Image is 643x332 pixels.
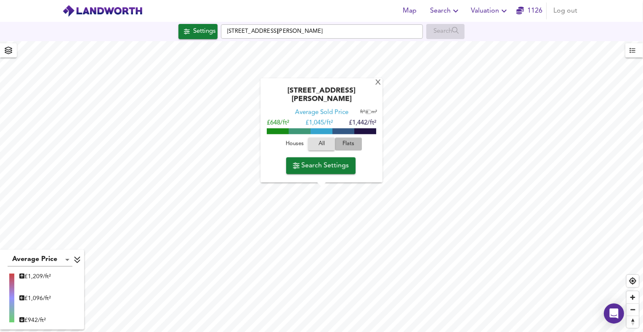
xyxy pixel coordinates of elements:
img: logo [62,5,143,17]
div: Enable a Source before running a Search [426,24,465,39]
button: 1126 [516,3,543,19]
div: X [375,79,382,87]
button: Map [396,3,423,19]
button: Reset bearing to north [627,316,639,328]
div: £ 1,096/ft² [19,294,51,303]
span: Log out [553,5,577,17]
span: Valuation [471,5,509,17]
span: £648/ft² [267,120,289,126]
div: Click to configure Search Settings [178,24,218,39]
span: £1,442/ft² [349,120,376,126]
div: £ 1,209/ft² [19,272,51,281]
button: Log out [550,3,581,19]
input: Enter a location... [221,24,423,39]
span: Search Settings [293,160,349,171]
span: ft² [360,110,365,115]
a: 1126 [516,5,542,17]
span: Houses [283,140,306,149]
span: Flats [337,140,360,149]
div: Average Price [8,253,72,266]
div: Settings [193,26,215,37]
span: Search [430,5,461,17]
button: Houses [281,138,308,151]
button: Flats [335,138,362,151]
button: All [308,138,335,151]
span: £ 1,045/ft² [306,120,333,126]
div: Average Sold Price [295,109,348,117]
div: Open Intercom Messenger [604,303,624,324]
button: Zoom out [627,303,639,316]
button: Settings [178,24,218,39]
span: All [312,140,331,149]
button: Search Settings [286,157,356,174]
button: Zoom in [627,291,639,303]
span: Map [400,5,420,17]
div: [STREET_ADDRESS][PERSON_NAME] [265,87,378,109]
span: m² [372,110,377,115]
button: Find my location [627,275,639,287]
button: Valuation [468,3,513,19]
button: Search [427,3,464,19]
div: £ 942/ft² [19,316,51,324]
